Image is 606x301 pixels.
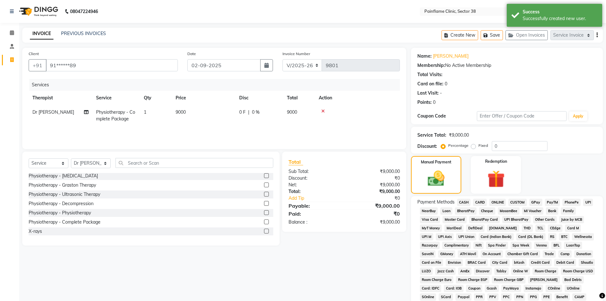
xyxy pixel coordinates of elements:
[559,216,584,223] span: Juice by MCB
[422,169,450,188] img: _cash.svg
[456,233,476,240] span: UPI Union
[417,199,455,205] span: Payment Methods
[487,225,519,232] span: [DOMAIN_NAME]
[546,285,562,292] span: COnline
[481,30,503,40] button: Save
[420,225,442,232] span: MyT Money
[315,91,400,105] th: Action
[435,268,456,275] span: Jazz Cash
[417,90,439,97] div: Last Visit:
[439,293,453,301] span: SCard
[554,293,570,301] span: Benefit
[444,225,463,232] span: MariDeal
[558,250,572,258] span: Comp
[70,3,98,20] b: 08047224946
[61,31,106,36] a: PREVIOUS INVOICES
[528,293,539,301] span: PPG
[565,225,581,232] span: Card M
[533,216,557,223] span: Other Cards
[457,199,471,206] span: CASH
[565,285,582,292] span: UOnline
[456,293,471,301] span: Paypal
[284,195,354,202] a: Add Tip
[548,225,562,232] span: CEdge
[144,109,146,115] span: 1
[344,219,405,226] div: ₹9,000.00
[486,242,508,249] span: Spa Finder
[420,233,434,240] span: UPI M
[523,9,597,15] div: Success
[420,293,436,301] span: SOnline
[417,113,477,119] div: Coupon Code
[559,233,569,240] span: BTC
[501,293,512,301] span: PPC
[235,91,283,105] th: Disc
[140,91,172,105] th: Qty
[445,81,447,87] div: 0
[284,188,344,195] div: Total:
[29,219,101,226] div: Physiotherapy - Complete Package
[512,259,526,266] span: bKash
[583,199,593,206] span: UPI
[477,111,567,121] input: Enter Offer / Coupon Code
[420,207,438,215] span: NearBuy
[344,182,405,188] div: ₹9,000.00
[455,207,477,215] span: BharatPay
[284,175,344,182] div: Discount:
[420,276,454,283] span: Room Charge Euro
[564,242,582,249] span: LoanTap
[433,53,469,60] a: [PERSON_NAME]
[417,53,432,60] div: Name:
[284,168,344,175] div: Sub Total:
[289,159,303,165] span: Total
[29,210,91,216] div: Physiotherapy - Physiotherapy
[239,109,246,116] span: 0 F
[187,51,196,57] label: Date
[561,268,595,275] span: Room Charge USD
[29,200,94,207] div: Physiotherapy - Decompression
[548,233,557,240] span: RS
[516,233,546,240] span: Card (DL Bank)
[29,79,405,91] div: Services
[344,210,405,218] div: ₹0
[344,175,405,182] div: ₹0
[344,202,405,210] div: ₹9,000.00
[29,182,96,189] div: Physiotherapy - Graston Therapy
[248,109,249,116] span: |
[284,182,344,188] div: Net:
[490,259,510,266] span: City Card
[440,90,442,97] div: -
[433,99,435,106] div: 0
[482,168,510,190] img: _gift.svg
[543,250,556,258] span: Trade
[344,168,405,175] div: ₹9,000.00
[252,109,260,116] span: 0 %
[29,59,46,71] button: +91
[554,259,576,266] span: Debit Card
[420,242,440,249] span: Razorpay
[466,225,484,232] span: DefiDeal
[442,216,467,223] span: Master Card
[344,188,405,195] div: ₹9,000.00
[523,15,597,22] div: Successfully created new user.
[420,285,442,292] span: Card: IDFC
[442,30,478,40] button: Create New
[505,250,540,258] span: Chamber Gift Card
[283,91,315,105] th: Total
[485,159,507,164] label: Redemption
[29,228,42,235] div: X-rays
[473,199,487,206] span: CARD
[417,81,443,87] div: Card on file:
[176,109,186,115] span: 9000
[438,250,455,258] span: GMoney
[420,216,440,223] span: Visa Card
[456,276,489,283] span: Room Charge EGP
[489,199,506,206] span: ONLINE
[522,207,544,215] span: MI Voucher
[561,207,576,215] span: Family
[562,276,584,283] span: Bad Debts
[172,91,235,105] th: Price
[569,111,587,121] button: Apply
[29,173,98,179] div: Physiotherapy - [MEDICAL_DATA]
[284,219,344,226] div: Balance :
